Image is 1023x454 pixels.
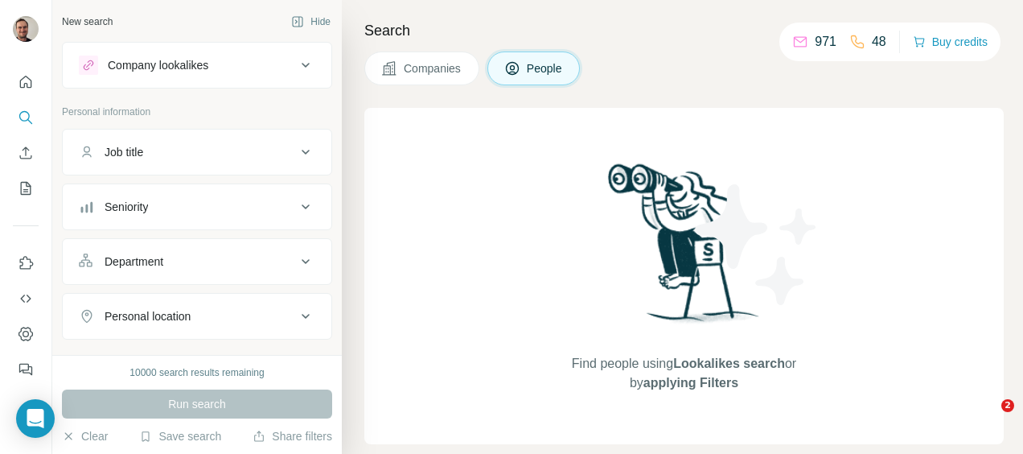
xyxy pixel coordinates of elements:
[63,46,331,85] button: Company lookalikes
[364,19,1004,42] h4: Search
[105,144,143,160] div: Job title
[13,355,39,384] button: Feedback
[129,365,264,380] div: 10000 search results remaining
[105,199,148,215] div: Seniority
[13,320,39,349] button: Dashboard
[13,249,39,278] button: Use Surfe on LinkedIn
[280,10,342,34] button: Hide
[253,428,332,444] button: Share filters
[139,428,221,444] button: Save search
[555,354,812,393] span: Find people using or by
[13,174,39,203] button: My lists
[404,60,462,76] span: Companies
[527,60,564,76] span: People
[105,254,163,270] div: Department
[63,297,331,336] button: Personal location
[815,32,836,52] p: 971
[63,242,331,281] button: Department
[1001,399,1014,412] span: 2
[13,16,39,42] img: Avatar
[601,159,768,339] img: Surfe Illustration - Woman searching with binoculars
[13,138,39,167] button: Enrich CSV
[63,188,331,226] button: Seniority
[108,57,208,73] div: Company lookalikes
[13,284,39,313] button: Use Surfe API
[13,68,39,97] button: Quick start
[62,428,108,444] button: Clear
[684,172,829,317] img: Surfe Illustration - Stars
[63,133,331,171] button: Job title
[62,105,332,119] p: Personal information
[872,32,886,52] p: 48
[62,14,113,29] div: New search
[16,399,55,438] div: Open Intercom Messenger
[105,308,191,324] div: Personal location
[13,103,39,132] button: Search
[968,399,1007,438] iframe: Intercom live chat
[913,31,988,53] button: Buy credits
[643,376,738,390] span: applying Filters
[673,357,785,370] span: Lookalikes search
